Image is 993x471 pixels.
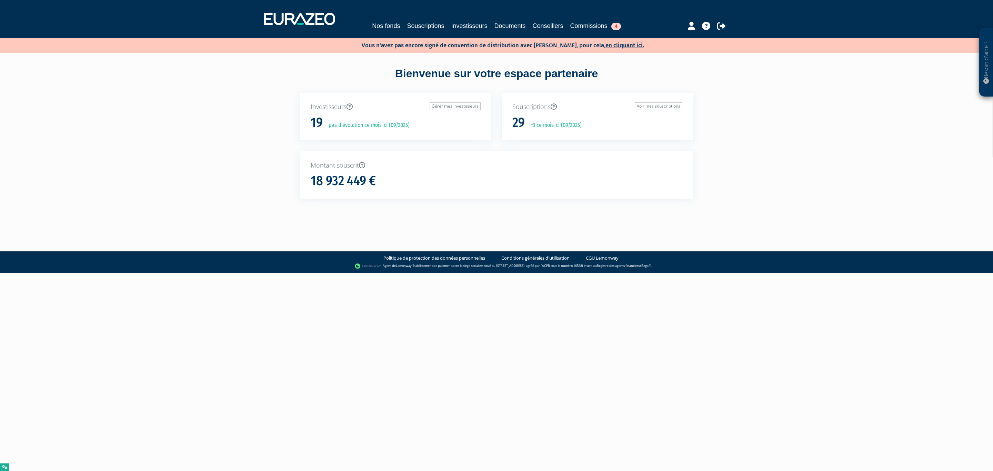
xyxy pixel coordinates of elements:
div: - Agent de (établissement de paiement dont le siège social est situé au [STREET_ADDRESS], agréé p... [7,263,986,270]
a: Registre des agents financiers (Regafi) [597,264,651,268]
p: Vous n'avez pas encore signé de convention de distribution avec [PERSON_NAME], pour cela, [342,40,644,50]
h1: 29 [512,116,525,130]
a: Conseillers [533,21,563,31]
a: Voir mes souscriptions [635,102,682,110]
a: Politique de protection des données personnelles [383,255,485,261]
a: Commissions4 [570,21,621,31]
h1: 18 932 449 € [311,174,376,188]
a: CGU Lemonway [586,255,619,261]
a: Investisseurs [451,21,487,31]
a: Gérer mes investisseurs [430,102,481,110]
h1: 19 [311,116,323,130]
a: Lemonway [396,264,412,268]
img: 1732889491-logotype_eurazeo_blanc_rvb.png [264,13,335,25]
a: Documents [494,21,526,31]
img: logo-lemonway.png [355,263,381,270]
p: Investisseurs [311,102,481,111]
span: 4 [611,23,621,30]
p: Souscriptions [512,102,682,111]
a: Nos fonds [372,21,400,31]
a: Conditions générales d'utilisation [501,255,570,261]
p: +3 ce mois-ci (09/2025) [526,121,582,129]
p: pas d'évolution ce mois-ci (09/2025) [324,121,410,129]
p: Montant souscrit [311,161,682,170]
div: Bienvenue sur votre espace partenaire [295,66,698,93]
a: en cliquant ici. [605,42,644,49]
p: Besoin d'aide ? [982,31,990,93]
a: Souscriptions [407,21,444,31]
